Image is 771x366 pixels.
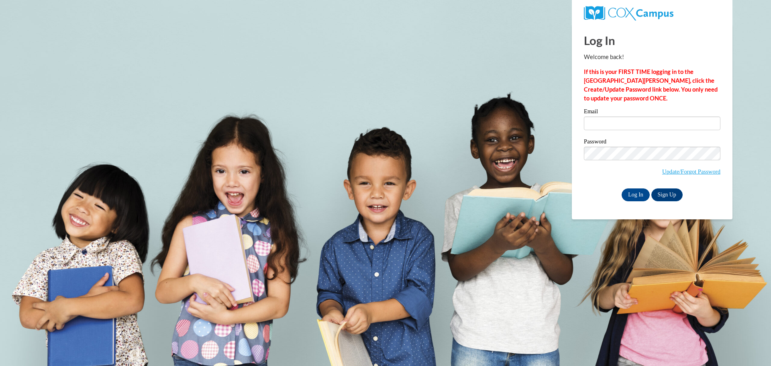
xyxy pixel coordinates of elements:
img: COX Campus [584,6,673,20]
strong: If this is your FIRST TIME logging in to the [GEOGRAPHIC_DATA][PERSON_NAME], click the Create/Upd... [584,68,718,102]
p: Welcome back! [584,53,720,61]
input: Log In [622,188,650,201]
a: Update/Forgot Password [662,168,720,175]
label: Password [584,139,720,147]
a: Sign Up [651,188,683,201]
label: Email [584,108,720,117]
a: COX Campus [584,9,673,16]
h1: Log In [584,32,720,49]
